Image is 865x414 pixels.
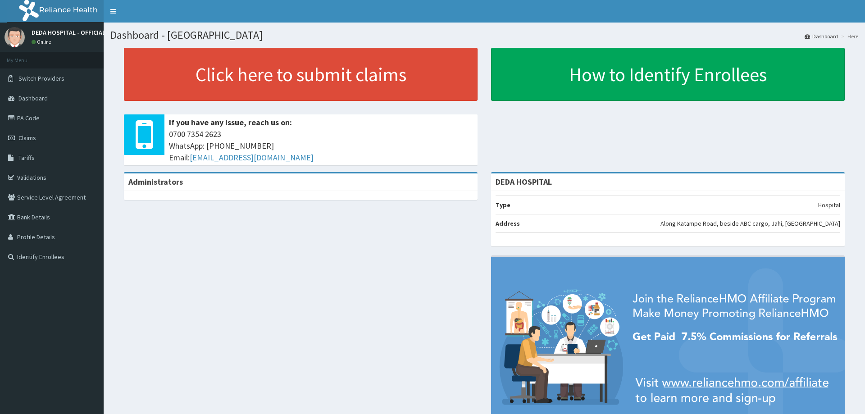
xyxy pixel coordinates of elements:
[818,200,840,209] p: Hospital
[32,29,105,36] p: DEDA HOSPITAL - OFFICIAL
[496,177,552,187] strong: DEDA HOSPITAL
[190,152,314,163] a: [EMAIL_ADDRESS][DOMAIN_NAME]
[18,94,48,102] span: Dashboard
[110,29,858,41] h1: Dashboard - [GEOGRAPHIC_DATA]
[128,177,183,187] b: Administrators
[5,27,25,47] img: User Image
[839,32,858,40] li: Here
[496,201,510,209] b: Type
[496,219,520,227] b: Address
[18,134,36,142] span: Claims
[18,74,64,82] span: Switch Providers
[18,154,35,162] span: Tariffs
[169,128,473,163] span: 0700 7354 2623 WhatsApp: [PHONE_NUMBER] Email:
[124,48,478,101] a: Click here to submit claims
[805,32,838,40] a: Dashboard
[169,117,292,127] b: If you have any issue, reach us on:
[660,219,840,228] p: Along Katampe Road, beside ABC cargo, Jahi, [GEOGRAPHIC_DATA]
[491,48,845,101] a: How to Identify Enrollees
[32,39,53,45] a: Online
